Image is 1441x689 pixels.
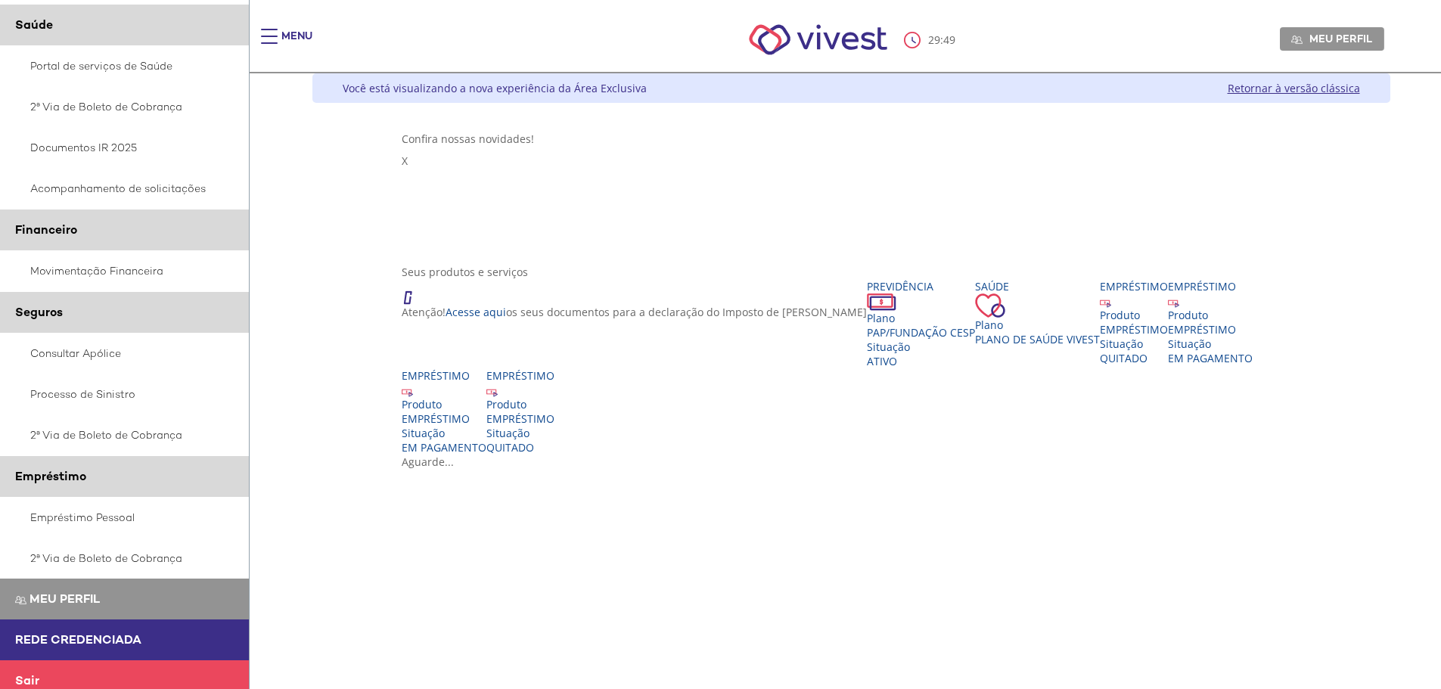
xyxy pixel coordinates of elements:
div: Aguarde... [402,455,1300,469]
span: Empréstimo [15,468,86,484]
div: EMPRÉSTIMO [1100,322,1168,337]
img: ico_dinheiro.png [867,293,896,311]
div: Situação [1100,337,1168,351]
span: Meu perfil [1309,32,1372,45]
div: Saúde [975,279,1100,293]
div: Plano [867,311,975,325]
span: Ativo [867,354,897,368]
a: Empréstimo Produto EMPRÉSTIMO Situação EM PAGAMENTO [402,368,486,455]
div: EMPRÉSTIMO [486,411,554,426]
div: Produto [486,397,554,411]
img: Meu perfil [1291,34,1303,45]
div: Você está visualizando a nova experiência da Área Exclusiva [343,81,647,95]
div: Empréstimo [486,368,554,383]
a: Empréstimo Produto EMPRÉSTIMO Situação QUITADO [1100,279,1168,365]
span: Sair [15,672,39,688]
a: Saúde PlanoPlano de Saúde VIVEST [975,279,1100,346]
div: Empréstimo [1100,279,1168,293]
div: Plano [975,318,1100,332]
span: 49 [943,33,955,47]
a: Meu perfil [1280,27,1384,50]
span: Plano de Saúde VIVEST [975,332,1100,346]
div: : [904,32,958,48]
div: Previdência [867,279,975,293]
div: Situação [1168,337,1253,351]
span: 29 [928,33,940,47]
p: Atenção! os seus documentos para a declaração do Imposto de [PERSON_NAME] [402,305,867,319]
span: Seguros [15,304,63,320]
div: Confira nossas novidades! [402,132,1300,146]
div: EMPRÉSTIMO [402,411,486,426]
div: Seus produtos e serviços [402,265,1300,279]
div: Situação [867,340,975,354]
img: ico_coracao.png [975,293,1005,318]
div: EMPRÉSTIMO [1168,322,1253,337]
a: Empréstimo Produto EMPRÉSTIMO Situação QUITADO [486,368,554,455]
img: ico_emprestimo.svg [1168,296,1179,308]
span: EM PAGAMENTO [402,440,486,455]
img: ico_emprestimo.svg [402,386,413,397]
a: Retornar à versão clássica [1228,81,1360,95]
a: Empréstimo Produto EMPRÉSTIMO Situação EM PAGAMENTO [1168,279,1253,365]
a: Acesse aqui [446,305,506,319]
img: ico_emprestimo.svg [486,386,498,397]
div: Menu [281,29,312,59]
section: <span lang="pt-BR" dir="ltr">Visualizador do Conteúdo da Web</span> 1 [402,132,1300,250]
span: Financeiro [15,222,77,237]
div: Empréstimo [1168,279,1253,293]
span: PAP/Fundação CESP [867,325,975,340]
span: X [402,154,408,168]
img: ico_emprestimo.svg [1100,296,1111,308]
span: Rede Credenciada [15,632,141,647]
div: Situação [486,426,554,440]
span: Meu perfil [30,591,100,607]
div: Produto [1168,308,1253,322]
div: Produto [402,397,486,411]
div: Empréstimo [402,368,486,383]
img: Meu perfil [15,594,26,606]
span: Saúde [15,17,53,33]
span: EM PAGAMENTO [1168,351,1253,365]
div: Situação [402,426,486,440]
img: ico_atencao.png [402,279,427,305]
span: QUITADO [486,440,534,455]
div: Produto [1100,308,1168,322]
span: QUITADO [1100,351,1148,365]
section: <span lang="en" dir="ltr">ProdutosCard</span> [402,265,1300,469]
a: Previdência PlanoPAP/Fundação CESP SituaçãoAtivo [867,279,975,368]
img: Vivest [732,8,904,72]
